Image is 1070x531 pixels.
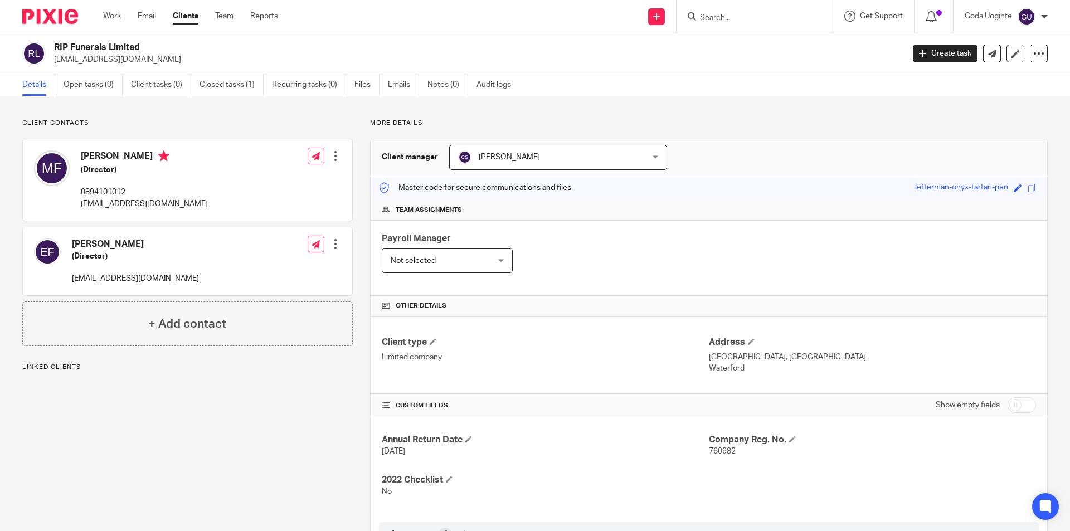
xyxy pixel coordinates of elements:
img: svg%3E [458,150,471,164]
span: [DATE] [382,447,405,455]
a: Clients [173,11,198,22]
span: Get Support [860,12,903,20]
a: Work [103,11,121,22]
img: svg%3E [34,238,61,265]
a: Audit logs [476,74,519,96]
h2: RIP Funerals Limited [54,42,728,53]
img: svg%3E [1018,8,1035,26]
p: [EMAIL_ADDRESS][DOMAIN_NAME] [54,54,896,65]
span: [PERSON_NAME] [479,153,540,161]
a: Notes (0) [427,74,468,96]
div: letterman-onyx-tartan-pen [915,182,1008,194]
span: Not selected [391,257,436,265]
span: Payroll Manager [382,234,451,243]
h4: 2022 Checklist [382,474,709,486]
a: Email [138,11,156,22]
a: Team [215,11,234,22]
span: No [382,488,392,495]
span: Other details [396,301,446,310]
h4: CUSTOM FIELDS [382,401,709,410]
p: Client contacts [22,119,353,128]
p: [EMAIL_ADDRESS][DOMAIN_NAME] [81,198,208,210]
img: svg%3E [34,150,70,186]
h4: + Add contact [148,315,226,333]
h3: Client manager [382,152,438,163]
h5: (Director) [72,251,199,262]
span: Team assignments [396,206,462,215]
a: Emails [388,74,419,96]
h4: [PERSON_NAME] [72,238,199,250]
a: Open tasks (0) [64,74,123,96]
a: Create task [913,45,977,62]
a: Recurring tasks (0) [272,74,346,96]
input: Search [699,13,799,23]
a: Details [22,74,55,96]
h4: Company Reg. No. [709,434,1036,446]
span: 760982 [709,447,736,455]
h4: Annual Return Date [382,434,709,446]
img: svg%3E [22,42,46,65]
img: Pixie [22,9,78,24]
p: Goda Uoginte [965,11,1012,22]
p: Linked clients [22,363,353,372]
h4: [PERSON_NAME] [81,150,208,164]
h5: (Director) [81,164,208,176]
p: [GEOGRAPHIC_DATA], [GEOGRAPHIC_DATA] [709,352,1036,363]
h4: Client type [382,337,709,348]
a: Closed tasks (1) [200,74,264,96]
p: Master code for secure communications and files [379,182,571,193]
i: Primary [158,150,169,162]
h4: Address [709,337,1036,348]
p: More details [370,119,1048,128]
p: [EMAIL_ADDRESS][DOMAIN_NAME] [72,273,199,284]
a: Reports [250,11,278,22]
p: Waterford [709,363,1036,374]
a: Client tasks (0) [131,74,191,96]
label: Show empty fields [936,400,1000,411]
a: Files [354,74,380,96]
p: Limited company [382,352,709,363]
p: 0894101012 [81,187,208,198]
